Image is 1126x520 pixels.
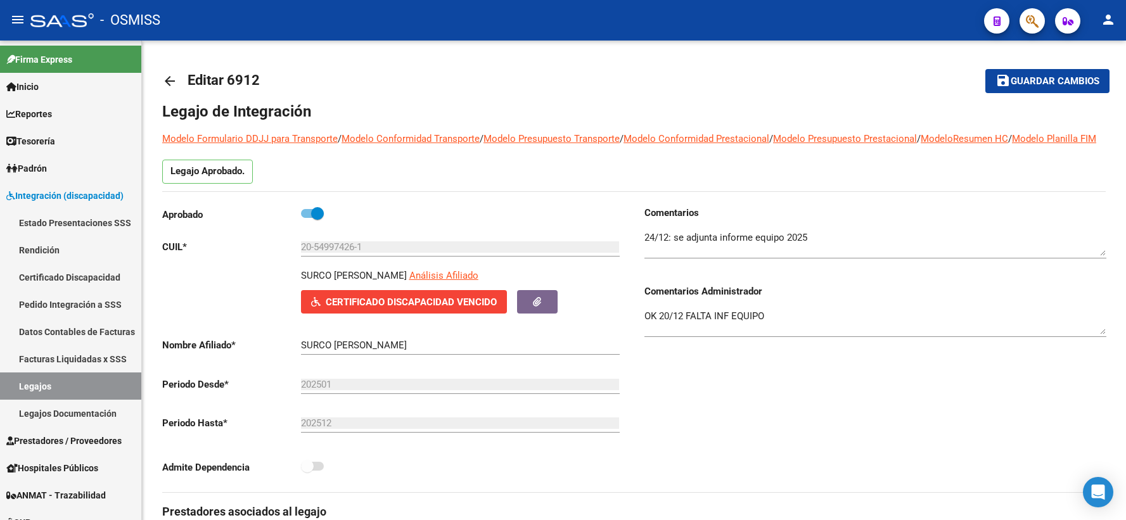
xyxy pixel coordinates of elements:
[995,73,1011,88] mat-icon: save
[6,107,52,121] span: Reportes
[162,338,301,352] p: Nombre Afiliado
[921,133,1008,144] a: ModeloResumen HC
[162,416,301,430] p: Periodo Hasta
[6,189,124,203] span: Integración (discapacidad)
[6,134,55,148] span: Tesorería
[1012,133,1096,144] a: Modelo Planilla FIM
[162,460,301,474] p: Admite Dependencia
[301,269,407,282] p: SURCO [PERSON_NAME]
[6,53,72,67] span: Firma Express
[409,270,478,281] span: Análisis Afiliado
[162,101,1106,122] h1: Legajo de Integración
[6,80,39,94] span: Inicio
[6,434,122,448] span: Prestadores / Proveedores
[1011,76,1099,87] span: Guardar cambios
[326,296,497,308] span: Certificado Discapacidad Vencido
[773,133,917,144] a: Modelo Presupuesto Prestacional
[342,133,480,144] a: Modelo Conformidad Transporte
[1083,477,1113,507] div: Open Intercom Messenger
[644,284,1106,298] h3: Comentarios Administrador
[1101,12,1116,27] mat-icon: person
[162,160,253,184] p: Legajo Aprobado.
[162,133,338,144] a: Modelo Formulario DDJJ para Transporte
[162,208,301,222] p: Aprobado
[162,377,301,391] p: Periodo Desde
[644,206,1106,220] h3: Comentarios
[985,69,1110,92] button: Guardar cambios
[6,162,47,175] span: Padrón
[100,6,160,34] span: - OSMISS
[301,290,507,314] button: Certificado Discapacidad Vencido
[6,461,98,475] span: Hospitales Públicos
[6,488,106,502] span: ANMAT - Trazabilidad
[624,133,769,144] a: Modelo Conformidad Prestacional
[162,240,301,254] p: CUIL
[483,133,620,144] a: Modelo Presupuesto Transporte
[188,72,260,88] span: Editar 6912
[162,73,177,89] mat-icon: arrow_back
[10,12,25,27] mat-icon: menu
